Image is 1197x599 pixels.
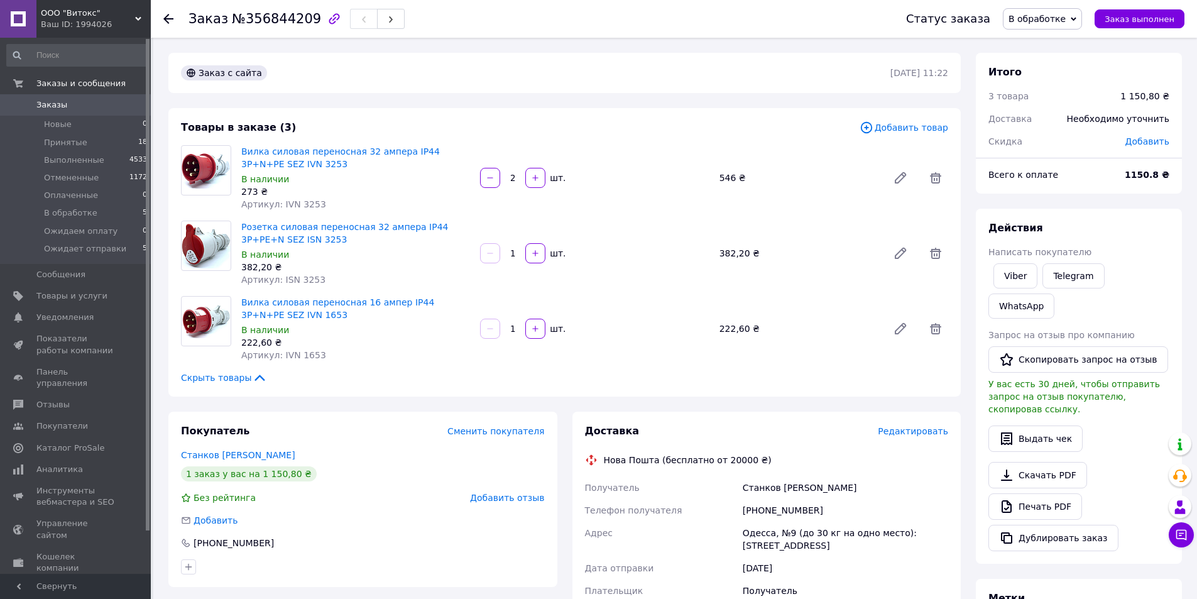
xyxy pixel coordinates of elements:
span: Добавить отзыв [470,493,544,503]
a: WhatsApp [988,294,1054,319]
span: Скрыть товары [181,371,267,384]
span: Добавить [1125,136,1169,146]
div: Ваш ID: 1994026 [41,19,151,30]
span: Оплаченные [44,190,98,201]
span: Товары в заказе (3) [181,121,296,133]
span: Выполненные [44,155,104,166]
span: Заказ выполнен [1105,14,1174,24]
span: Дата отправки [585,563,654,573]
span: 0 [143,119,147,130]
img: Вилка силовая переносная 16 ампер IP44 3P+N+PE SEZ IVN 1653 [182,304,231,339]
span: Покупатели [36,420,88,432]
button: Заказ выполнен [1095,9,1184,28]
span: Артикул: ISN 3253 [241,275,325,285]
span: Добавить товар [860,121,948,135]
a: Редактировать [888,316,913,341]
span: Доставка [988,114,1032,124]
div: [DATE] [740,557,951,580]
span: Сообщения [36,269,85,280]
div: 222,60 ₴ [241,336,470,349]
span: Телефон получателя [585,505,682,515]
span: Заказ [189,11,228,26]
b: 1150.8 ₴ [1125,170,1169,180]
div: Одесса, №9 (до 30 кг на одно место): [STREET_ADDRESS] [740,522,951,557]
span: Новые [44,119,72,130]
div: 1 150,80 ₴ [1120,90,1169,102]
div: шт. [547,172,567,184]
span: Сменить покупателя [447,426,544,436]
span: В наличии [241,174,289,184]
div: [PHONE_NUMBER] [740,499,951,522]
span: Написать покупателю [988,247,1091,257]
span: Удалить [923,165,948,190]
span: Ожидаем оплату [44,226,118,237]
span: Панель управления [36,366,116,389]
span: В обработке [44,207,97,219]
span: Показатели работы компании [36,333,116,356]
span: Всего к оплате [988,170,1058,180]
span: Принятые [44,137,87,148]
span: Артикул: IVN 3253 [241,199,326,209]
span: Ожидает отправки [44,243,126,255]
a: Telegram [1042,263,1104,289]
div: Заказ с сайта [181,65,267,80]
span: В наличии [241,250,289,260]
a: Viber [993,263,1037,289]
span: Удалить [923,316,948,341]
span: Управление сайтом [36,518,116,541]
span: ООО "Витокс" [41,8,135,19]
a: Розетка силовая переносная 32 ампера IP44 3P+PE+N SEZ ISN 3253 [241,222,448,245]
span: Аналитика [36,464,83,475]
span: Плательщик [585,586,643,596]
span: У вас есть 30 дней, чтобы отправить запрос на отзыв покупателю, скопировав ссылку. [988,379,1160,414]
span: 5 [143,243,147,255]
span: Запрос на отзыв про компанию [988,330,1135,340]
a: Редактировать [888,241,913,266]
a: Скачать PDF [988,462,1087,488]
span: В наличии [241,325,289,335]
span: Редактировать [878,426,948,436]
div: 546 ₴ [714,169,883,187]
button: Чат с покупателем [1169,522,1194,547]
a: Вилка силовая переносная 32 ампера IP44 3P+N+PE SEZ IVN 3253 [241,146,440,169]
div: [PHONE_NUMBER] [192,537,275,549]
a: Печать PDF [988,493,1082,520]
img: Вилка силовая переносная 32 ампера IP44 3P+N+PE SEZ IVN 3253 [182,152,231,189]
span: 18 [138,137,147,148]
span: Артикул: IVN 1653 [241,350,326,360]
button: Скопировать запрос на отзыв [988,346,1168,373]
span: Получатель [585,483,640,493]
div: шт. [547,247,567,260]
button: Выдать чек [988,426,1083,452]
div: 273 ₴ [241,185,470,198]
span: Заказы [36,99,67,111]
div: Нова Пошта (бесплатно от 20000 ₴) [601,454,775,466]
span: 1172 [129,172,147,184]
div: Статус заказа [906,13,990,25]
span: Отмененные [44,172,99,184]
span: Товары и услуги [36,290,107,302]
img: Розетка силовая переносная 32 ампера IP44 3P+PE+N SEZ ISN 3253 [182,223,231,269]
div: 382,20 ₴ [714,245,883,262]
div: Станков [PERSON_NAME] [740,476,951,499]
span: Доставка [585,425,640,437]
span: Адрес [585,528,613,538]
span: 4533 [129,155,147,166]
span: 5 [143,207,147,219]
span: Уведомления [36,312,94,323]
div: 1 заказ у вас на 1 150,80 ₴ [181,466,317,481]
span: Отзывы [36,399,70,410]
span: Действия [988,222,1043,234]
span: В обработке [1008,14,1066,24]
a: Редактировать [888,165,913,190]
span: 3 товара [988,91,1029,101]
span: Удалить [923,241,948,266]
span: 0 [143,226,147,237]
span: Заказы и сообщения [36,78,126,89]
a: Станков [PERSON_NAME] [181,450,295,460]
span: №356844209 [232,11,321,26]
span: Без рейтинга [194,493,256,503]
input: Поиск [6,44,148,67]
span: Добавить [194,515,238,525]
span: 0 [143,190,147,201]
